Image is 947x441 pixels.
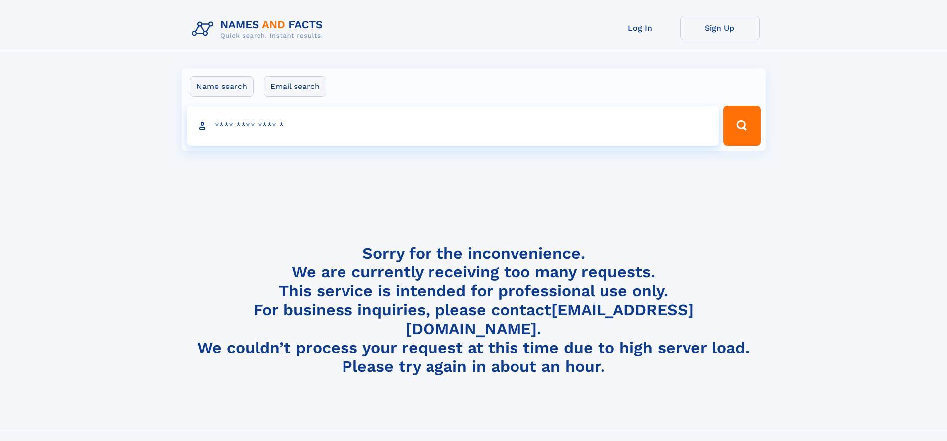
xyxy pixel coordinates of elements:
[190,76,254,97] label: Name search
[406,300,694,338] a: [EMAIL_ADDRESS][DOMAIN_NAME]
[264,76,326,97] label: Email search
[723,106,760,146] button: Search Button
[188,16,331,43] img: Logo Names and Facts
[601,16,680,40] a: Log In
[188,244,760,376] h4: Sorry for the inconvenience. We are currently receiving too many requests. This service is intend...
[187,106,719,146] input: search input
[680,16,760,40] a: Sign Up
